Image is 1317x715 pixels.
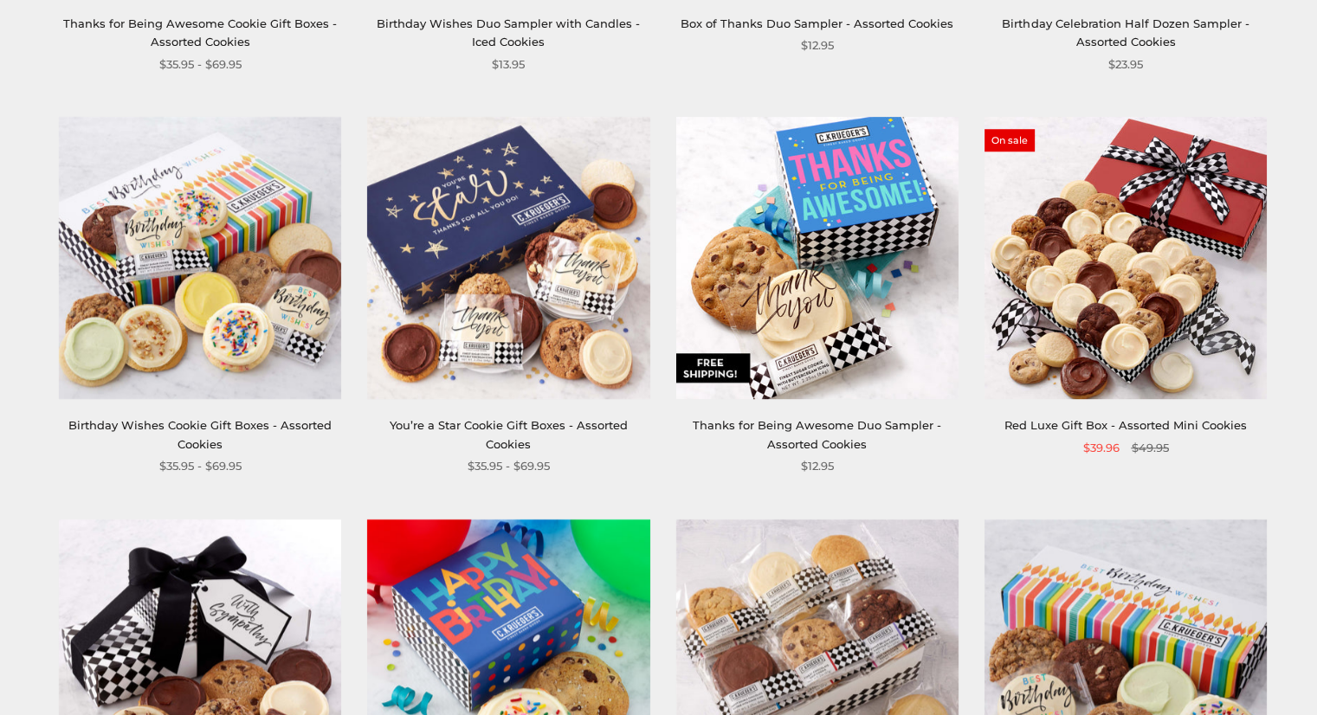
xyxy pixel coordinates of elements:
img: Birthday Wishes Cookie Gift Boxes - Assorted Cookies [59,117,341,399]
a: Thanks for Being Awesome Duo Sampler - Assorted Cookies [693,418,941,450]
span: On sale [985,129,1035,151]
span: $35.95 - $69.95 [159,457,242,475]
span: $23.95 [1108,55,1143,74]
a: Thanks for Being Awesome Cookie Gift Boxes - Assorted Cookies [63,16,337,48]
a: Birthday Celebration Half Dozen Sampler - Assorted Cookies [1002,16,1249,48]
img: Thanks for Being Awesome Duo Sampler - Assorted Cookies [675,117,958,399]
span: $12.95 [801,36,834,55]
span: $13.95 [492,55,525,74]
a: Thanks for Being Awesome Duo Sampler - Assorted Cookies [676,117,959,399]
img: You’re a Star Cookie Gift Boxes - Assorted Cookies [367,117,649,399]
span: $35.95 - $69.95 [159,55,242,74]
img: Red Luxe Gift Box - Assorted Mini Cookies [985,117,1267,399]
a: You’re a Star Cookie Gift Boxes - Assorted Cookies [390,418,628,450]
span: $12.95 [801,457,834,475]
span: $35.95 - $69.95 [468,457,550,475]
a: Box of Thanks Duo Sampler - Assorted Cookies [681,16,953,30]
a: Birthday Wishes Cookie Gift Boxes - Assorted Cookies [68,418,332,450]
span: $39.96 [1082,439,1119,457]
iframe: Sign Up via Text for Offers [14,649,179,701]
span: $49.95 [1131,439,1168,457]
a: Birthday Wishes Duo Sampler with Candles - Iced Cookies [377,16,640,48]
a: Red Luxe Gift Box - Assorted Mini Cookies [1004,418,1247,432]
